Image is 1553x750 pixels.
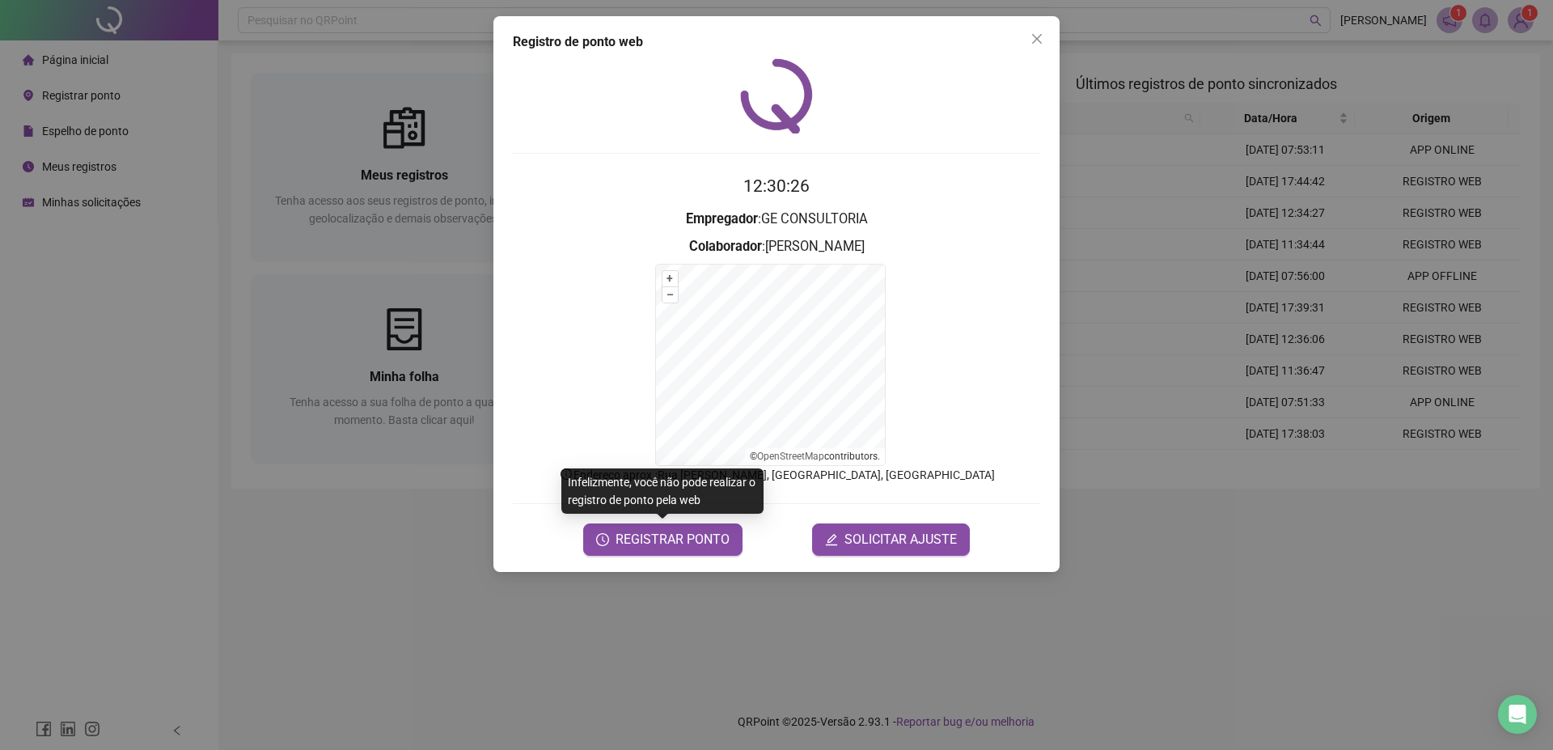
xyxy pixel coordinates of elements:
time: 12:30:26 [743,176,810,196]
div: Infelizmente, você não pode realizar o registro de ponto pela web [561,468,764,514]
button: Close [1024,26,1050,52]
h3: : GE CONSULTORIA [513,209,1040,230]
span: info-circle [559,467,573,481]
strong: Empregador [686,211,758,227]
span: clock-circle [596,533,609,546]
button: editSOLICITAR AJUSTE [812,523,970,556]
span: edit [825,533,838,546]
div: Registro de ponto web [513,32,1040,52]
strong: Colaborador [689,239,762,254]
span: REGISTRAR PONTO [616,530,730,549]
a: OpenStreetMap [757,451,824,462]
div: Open Intercom Messenger [1498,695,1537,734]
span: SOLICITAR AJUSTE [844,530,957,549]
button: – [662,287,678,303]
li: © contributors. [750,451,880,462]
span: close [1030,32,1043,45]
button: REGISTRAR PONTO [583,523,743,556]
h3: : [PERSON_NAME] [513,236,1040,257]
p: Endereço aprox. : Rua [PERSON_NAME], [GEOGRAPHIC_DATA], [GEOGRAPHIC_DATA] [513,466,1040,484]
button: + [662,271,678,286]
img: QRPoint [740,58,813,133]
